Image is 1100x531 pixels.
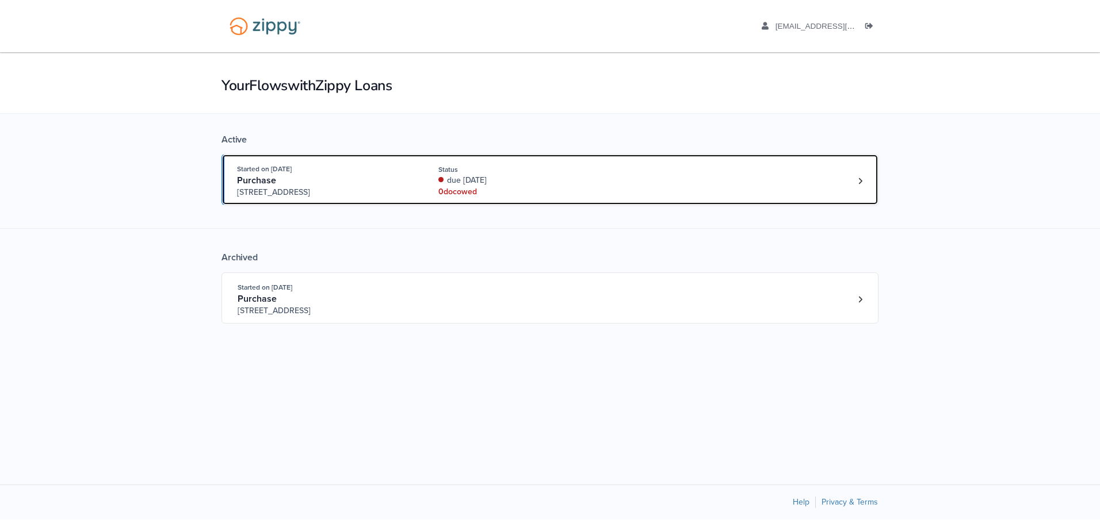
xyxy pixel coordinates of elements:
[438,175,592,186] div: due [DATE]
[776,22,971,30] span: sade.hatten@yahoo.com
[793,497,809,507] a: Help
[851,291,869,308] a: Loan number 4082662
[237,187,412,198] span: [STREET_ADDRESS]
[238,283,292,291] span: Started on [DATE]
[221,76,879,95] h1: Your Flows with Zippy Loans
[237,165,292,173] span: Started on [DATE]
[438,186,592,198] div: 0 doc owed
[237,175,276,186] span: Purchase
[851,172,869,190] a: Loan number 4229803
[222,11,308,41] img: Logo
[221,272,879,324] a: Open loan 4082662
[238,293,277,305] span: Purchase
[762,22,971,33] a: edit profile
[438,164,592,175] div: Status
[221,134,879,145] div: Active
[221,252,879,263] div: Archived
[221,154,879,205] a: Open loan 4229803
[865,22,878,33] a: Log out
[822,497,878,507] a: Privacy & Terms
[238,305,413,317] span: [STREET_ADDRESS]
